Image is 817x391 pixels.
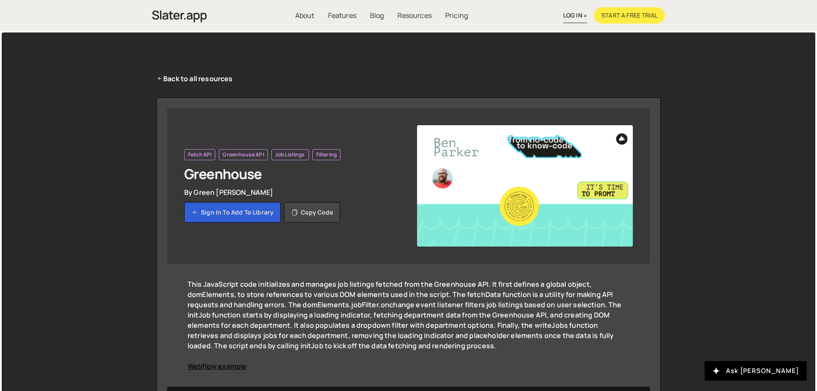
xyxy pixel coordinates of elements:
span: Fetch API [188,151,212,158]
h1: Greenhouse [184,165,400,182]
a: Resources [391,7,438,24]
button: Ask [PERSON_NAME] [705,361,807,381]
a: Start a free trial [594,7,665,24]
a: Webflow example [188,362,247,371]
div: This JavaScript code initializes and manages job listings fetched from the Greenhouse API. It fir... [188,279,629,351]
button: Copy code [284,202,340,223]
img: YT%20-%20Thumb%20(19).png [417,125,633,247]
a: Pricing [438,7,475,24]
div: By Green [PERSON_NAME] [184,188,400,197]
a: Sign in to add to library [184,202,281,223]
img: Slater is an modern coding environment with an inbuilt AI tool. Get custom code quickly with no c... [152,8,207,25]
a: Blog [363,7,391,24]
a: About [288,7,321,24]
a: log in » [563,8,587,23]
span: Filtering [316,151,337,158]
span: Greenhouse API [223,151,264,158]
a: Back to all resources [156,73,233,84]
span: Job Listings [275,151,305,158]
a: home [152,6,207,25]
a: Features [321,7,363,24]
